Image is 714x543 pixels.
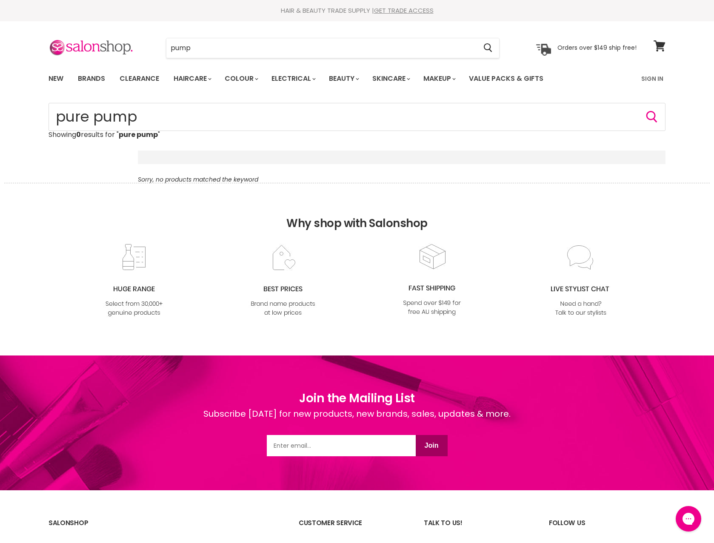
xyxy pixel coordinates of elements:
[100,244,169,318] img: range2_8cf790d4-220e-469f-917d-a18fed3854b6.jpg
[671,503,705,534] iframe: Gorgias live chat messenger
[265,70,321,88] a: Electrical
[218,70,263,88] a: Colour
[119,130,158,139] strong: pure pump
[38,6,676,15] div: HAIR & BEAUTY TRADE SUPPLY |
[49,103,665,131] input: Search
[167,70,217,88] a: Haircare
[477,38,499,58] button: Search
[463,70,550,88] a: Value Packs & Gifts
[166,38,500,58] form: Product
[49,131,665,139] p: Showing results for " "
[248,244,317,318] img: prices.jpg
[4,183,710,243] h2: Why shop with Salonshop
[397,243,466,317] img: fast.jpg
[113,70,166,88] a: Clearance
[38,66,676,91] nav: Main
[203,389,511,407] h1: Join the Mailing List
[71,70,111,88] a: Brands
[42,66,593,91] ul: Main menu
[374,6,434,15] a: GET TRADE ACCESS
[645,110,659,124] button: Search
[417,70,461,88] a: Makeup
[636,70,668,88] a: Sign In
[366,70,415,88] a: Skincare
[138,175,258,184] em: Sorry, no products matched the keyword
[76,130,81,139] strong: 0
[546,244,615,318] img: chat_c0a1c8f7-3133-4fc6-855f-7264552747f6.jpg
[42,70,70,88] a: New
[203,407,511,435] div: Subscribe [DATE] for new products, new brands, sales, updates & more.
[323,70,364,88] a: Beauty
[267,435,416,456] input: Email
[416,435,448,456] button: Join
[166,38,477,58] input: Search
[49,103,665,131] form: Product
[557,44,637,51] p: Orders over $149 ship free!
